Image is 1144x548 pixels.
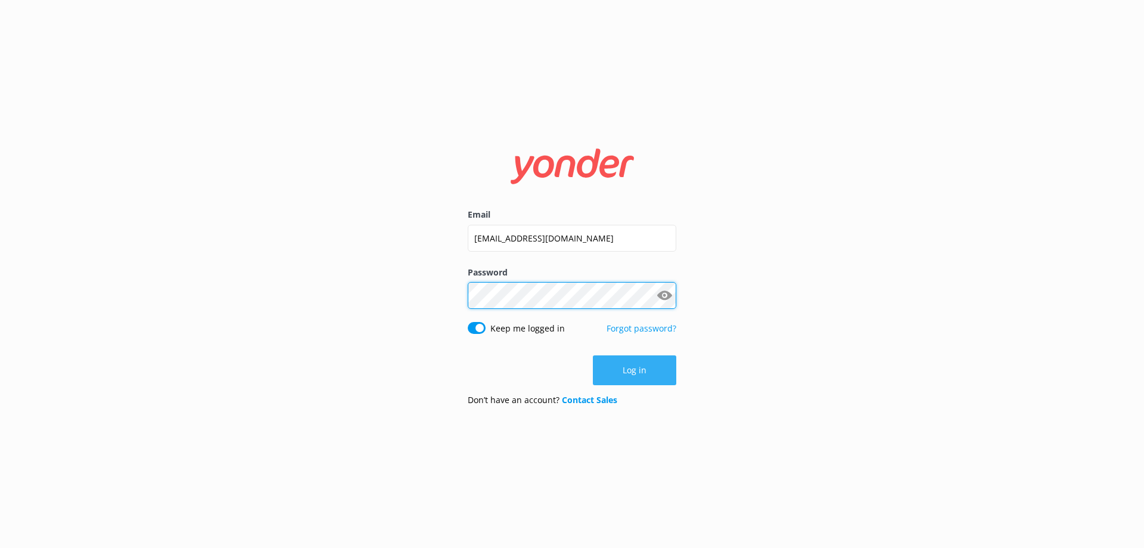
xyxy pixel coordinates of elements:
[468,225,676,252] input: user@emailaddress.com
[562,394,617,405] a: Contact Sales
[468,394,617,407] p: Don’t have an account?
[593,355,676,385] button: Log in
[468,266,676,279] label: Password
[607,323,676,334] a: Forgot password?
[490,322,565,335] label: Keep me logged in
[652,284,676,308] button: Show password
[468,208,676,221] label: Email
